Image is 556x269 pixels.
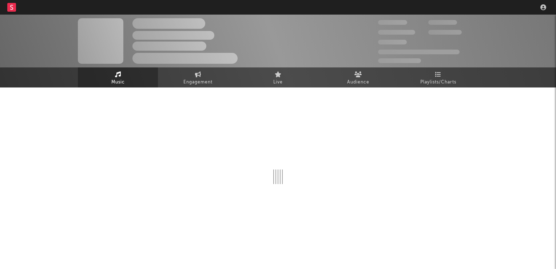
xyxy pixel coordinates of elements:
span: 50,000,000 [378,30,415,35]
span: 100,000 [428,20,457,25]
span: Engagement [183,78,213,87]
span: 100,000 [378,40,407,44]
span: Jump Score: 85.0 [378,58,421,63]
span: 300,000 [378,20,407,25]
span: Live [273,78,283,87]
span: 50,000,000 Monthly Listeners [378,50,460,54]
a: Live [238,67,318,87]
span: Playlists/Charts [420,78,456,87]
span: Audience [347,78,369,87]
a: Music [78,67,158,87]
a: Engagement [158,67,238,87]
span: Music [111,78,125,87]
span: 1,000,000 [428,30,462,35]
a: Audience [318,67,398,87]
a: Playlists/Charts [398,67,478,87]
